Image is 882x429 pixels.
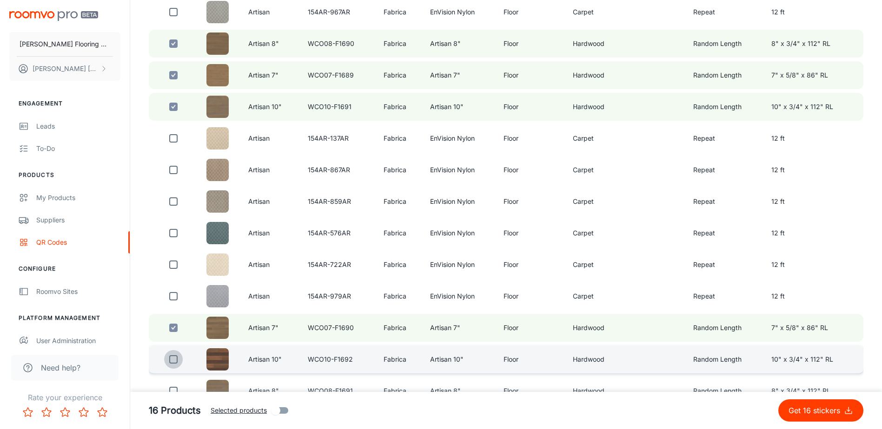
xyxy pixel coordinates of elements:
td: 154AR-137AR [300,124,376,152]
td: Repeat [686,282,764,310]
td: Fabrica [376,219,423,247]
td: WCO08-F1690 [300,30,376,58]
td: Repeat [686,219,764,247]
td: Fabrica [376,282,423,310]
td: Floor [496,156,565,184]
td: Floor [496,188,565,215]
td: Artisan 8" [423,377,496,405]
td: Random Length [686,93,764,121]
td: 12 ft [764,282,863,310]
td: 12 ft [764,251,863,279]
div: Leads [36,121,120,131]
button: Rate 1 star [19,403,37,422]
td: Repeat [686,124,764,152]
td: 12 ft [764,156,863,184]
td: WCO10-F1691 [300,93,376,121]
td: Carpet [565,282,648,310]
button: [PERSON_NAME] [PERSON_NAME] [9,57,120,81]
td: EnVision Nylon [423,156,496,184]
td: 154AR-576AR [300,219,376,247]
td: 7" x 5/8" x 86" RL [764,314,863,342]
td: EnVision Nylon [423,188,496,215]
td: Carpet [565,251,648,279]
td: Repeat [686,251,764,279]
img: Roomvo PRO Beta [9,11,98,21]
td: Artisan [241,188,300,215]
td: Repeat [686,156,764,184]
td: 10" x 3/4" x 112" RL [764,93,863,121]
td: Artisan 8" [241,377,300,405]
td: WCO07-F1689 [300,61,376,89]
td: 8" x 3/4" x 112" RL [764,377,863,405]
td: Floor [496,345,565,373]
td: Carpet [565,124,648,152]
td: Floor [496,377,565,405]
td: Artisan [241,156,300,184]
td: Floor [496,30,565,58]
h5: 16 Products [149,403,201,417]
span: Selected products [211,405,267,416]
div: My Products [36,193,120,203]
td: Artisan 7" [423,61,496,89]
button: Rate 3 star [56,403,74,422]
td: Artisan 7" [241,61,300,89]
td: Hardwood [565,314,648,342]
td: Carpet [565,156,648,184]
td: 12 ft [764,219,863,247]
td: Fabrica [376,30,423,58]
td: 154AR-979AR [300,282,376,310]
td: Floor [496,124,565,152]
td: Carpet [565,188,648,215]
button: Rate 2 star [37,403,56,422]
td: Random Length [686,345,764,373]
td: Artisan [241,282,300,310]
td: Artisan 10" [241,93,300,121]
td: Random Length [686,30,764,58]
td: Hardwood [565,93,648,121]
td: Fabrica [376,93,423,121]
td: 12 ft [764,124,863,152]
td: Fabrica [376,377,423,405]
button: Get 16 stickers [778,399,863,422]
td: Artisan 8" [241,30,300,58]
td: EnVision Nylon [423,251,496,279]
td: Artisan 7" [423,314,496,342]
div: User Administration [36,336,120,346]
td: Random Length [686,61,764,89]
td: 12 ft [764,188,863,215]
button: Rate 5 star [93,403,112,422]
td: 10" x 3/4" x 112" RL [764,345,863,373]
td: Carpet [565,219,648,247]
p: Rate your experience [7,392,122,403]
td: Fabrica [376,345,423,373]
td: Fabrica [376,188,423,215]
td: 154AR-859AR [300,188,376,215]
div: Suppliers [36,215,120,225]
td: Fabrica [376,251,423,279]
div: To-do [36,143,120,154]
td: EnVision Nylon [423,282,496,310]
td: Artisan 10" [423,345,496,373]
p: [PERSON_NAME] Flooring Stores [20,39,110,49]
td: Fabrica [376,314,423,342]
td: Floor [496,251,565,279]
td: Artisan [241,219,300,247]
td: Floor [496,282,565,310]
td: Hardwood [565,30,648,58]
p: Get 16 stickers [789,405,844,416]
td: Fabrica [376,156,423,184]
td: Fabrica [376,124,423,152]
td: Floor [496,61,565,89]
td: 154AR-867AR [300,156,376,184]
td: Hardwood [565,377,648,405]
td: Artisan 10" [241,345,300,373]
td: WCO10-F1692 [300,345,376,373]
td: 8" x 3/4" x 112" RL [764,30,863,58]
td: Random Length [686,314,764,342]
td: WCO08-F1691 [300,377,376,405]
div: QR Codes [36,237,120,247]
td: 7" x 5/8" x 86" RL [764,61,863,89]
td: Random Length [686,377,764,405]
span: Need help? [41,362,80,373]
td: EnVision Nylon [423,124,496,152]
